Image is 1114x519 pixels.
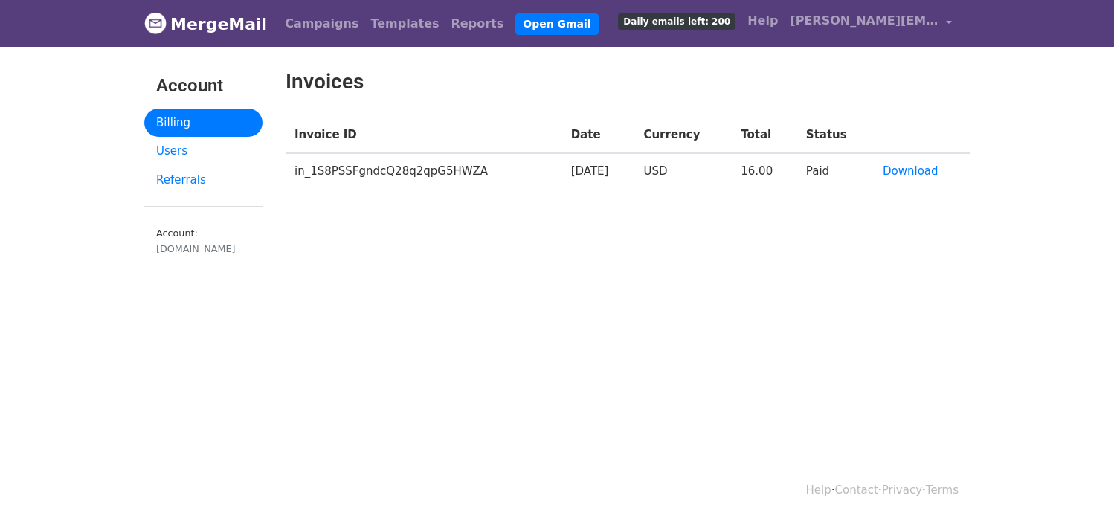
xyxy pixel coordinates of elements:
[797,117,874,153] th: Status
[562,117,635,153] th: Date
[926,483,959,497] a: Terms
[286,153,562,189] td: in_1S8PSSFgndcQ28q2qpG5HWZA
[156,228,251,256] small: Account:
[286,117,562,153] th: Invoice ID
[806,483,831,497] a: Help
[144,166,263,195] a: Referrals
[515,13,598,35] a: Open Gmail
[445,9,510,39] a: Reports
[882,483,922,497] a: Privacy
[883,164,938,178] a: Download
[634,153,732,189] td: USD
[156,242,251,256] div: [DOMAIN_NAME]
[790,12,938,30] span: [PERSON_NAME][EMAIL_ADDRESS][DOMAIN_NAME]
[144,137,263,166] a: Users
[612,6,741,36] a: Daily emails left: 200
[144,12,167,34] img: MergeMail logo
[732,153,797,189] td: 16.00
[156,75,251,97] h3: Account
[784,6,958,41] a: [PERSON_NAME][EMAIL_ADDRESS][DOMAIN_NAME]
[562,153,635,189] td: [DATE]
[741,6,784,36] a: Help
[144,109,263,138] a: Billing
[835,483,878,497] a: Contact
[634,117,732,153] th: Currency
[364,9,445,39] a: Templates
[732,117,797,153] th: Total
[797,153,874,189] td: Paid
[286,69,852,94] h2: Invoices
[618,13,735,30] span: Daily emails left: 200
[144,8,267,39] a: MergeMail
[279,9,364,39] a: Campaigns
